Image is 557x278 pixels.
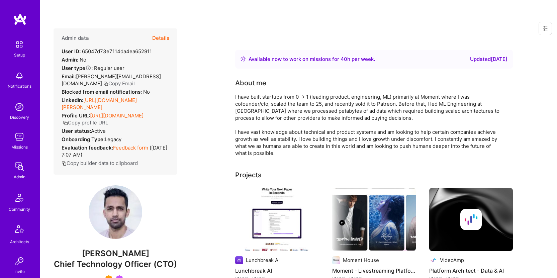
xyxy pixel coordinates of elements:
[63,119,108,126] button: Copy profile URL
[62,128,91,134] strong: User status:
[13,255,26,268] img: Invite
[62,73,76,80] strong: Email:
[105,136,121,143] span: legacy
[91,128,106,134] span: Active
[62,65,93,71] strong: User type :
[13,13,27,25] img: logo
[9,206,30,213] div: Community
[13,130,26,144] img: teamwork
[13,160,26,173] img: admin teamwork
[62,65,124,72] div: Regular user
[235,93,503,157] div: I have built startups from 0 -> 1 (leading product, engineering, ML) primarily at Moment where I ...
[460,209,482,230] img: Company logo
[332,256,340,264] img: Company logo
[62,97,137,110] a: [URL][DOMAIN_NAME][PERSON_NAME]
[113,145,148,151] a: Feedback form
[241,56,246,62] img: Availability
[62,144,169,158] div: ( [DATE] 7:07 AM )
[14,268,25,275] div: Invite
[152,28,169,48] button: Details
[14,52,25,59] div: Setup
[429,188,513,251] img: cover
[62,97,83,103] strong: LinkedIn:
[63,120,68,125] i: icon Copy
[8,83,31,90] div: Notifications
[62,145,113,151] strong: Evaluation feedback:
[12,37,26,52] img: setup
[90,112,144,119] a: [URL][DOMAIN_NAME]
[62,160,138,167] button: Copy builder data to clipboard
[62,48,152,55] div: 65047d73e7114da4ea652911
[341,56,347,62] span: 40
[54,259,177,269] span: Chief Technology Officer (CTO)
[62,88,150,95] div: No
[235,266,319,275] h4: Lunchbreak AI
[11,222,27,238] img: Architects
[470,55,507,63] div: Updated [DATE]
[85,65,91,71] i: Help
[62,136,105,143] strong: Onboarding Type:
[62,48,81,55] strong: User ID:
[62,73,161,87] span: [PERSON_NAME][EMAIL_ADDRESS][DOMAIN_NAME]
[332,266,416,275] h4: Moment - Livestreaming Platform for Creators
[235,78,266,88] div: About me
[103,80,135,87] button: Copy Email
[14,173,25,180] div: Admin
[103,81,108,86] i: icon Copy
[246,257,280,264] div: Lunchbreak AI
[249,55,375,63] div: Available now to work on missions for h per week .
[235,170,262,180] div: Projects
[62,56,86,63] div: No
[62,89,143,95] strong: Blocked from email notifications:
[89,185,142,239] img: User Avatar
[343,257,379,264] div: Moment House
[332,188,416,251] img: Moment - Livestreaming Platform for Creators
[235,188,319,251] img: Lunchbreak AI
[235,256,243,264] img: Company logo
[440,257,464,264] div: VideoAmp
[54,249,177,259] span: [PERSON_NAME]
[10,114,29,121] div: Discovery
[13,100,26,114] img: discovery
[429,256,437,264] img: Company logo
[62,35,89,41] h4: Admin data
[62,57,78,63] strong: Admin:
[62,112,90,119] strong: Profile URL:
[11,144,28,151] div: Missions
[11,190,27,206] img: Community
[10,238,29,245] div: Architects
[429,266,513,275] h4: Platform Architect - Data & AI
[62,161,67,166] i: icon Copy
[13,69,26,83] img: bell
